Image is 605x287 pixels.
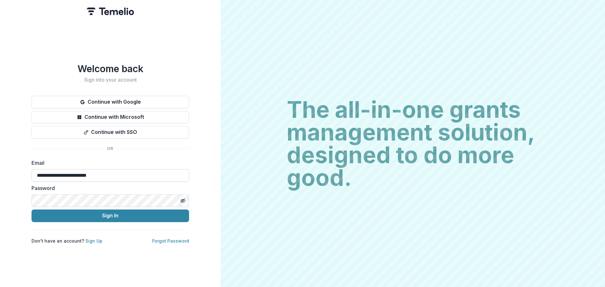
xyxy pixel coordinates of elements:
a: Sign Up [85,238,102,244]
button: Sign In [32,210,189,222]
button: Continue with Microsoft [32,111,189,123]
label: Password [32,184,185,192]
p: Don't have an account? [32,238,102,244]
button: Continue with Google [32,96,189,108]
a: Forgot Password [152,238,189,244]
h1: Welcome back [32,63,189,74]
img: Temelio [87,8,134,15]
button: Continue with SSO [32,126,189,139]
button: Toggle password visibility [178,196,188,206]
label: Email [32,159,185,167]
h2: Sign into your account [32,77,189,83]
